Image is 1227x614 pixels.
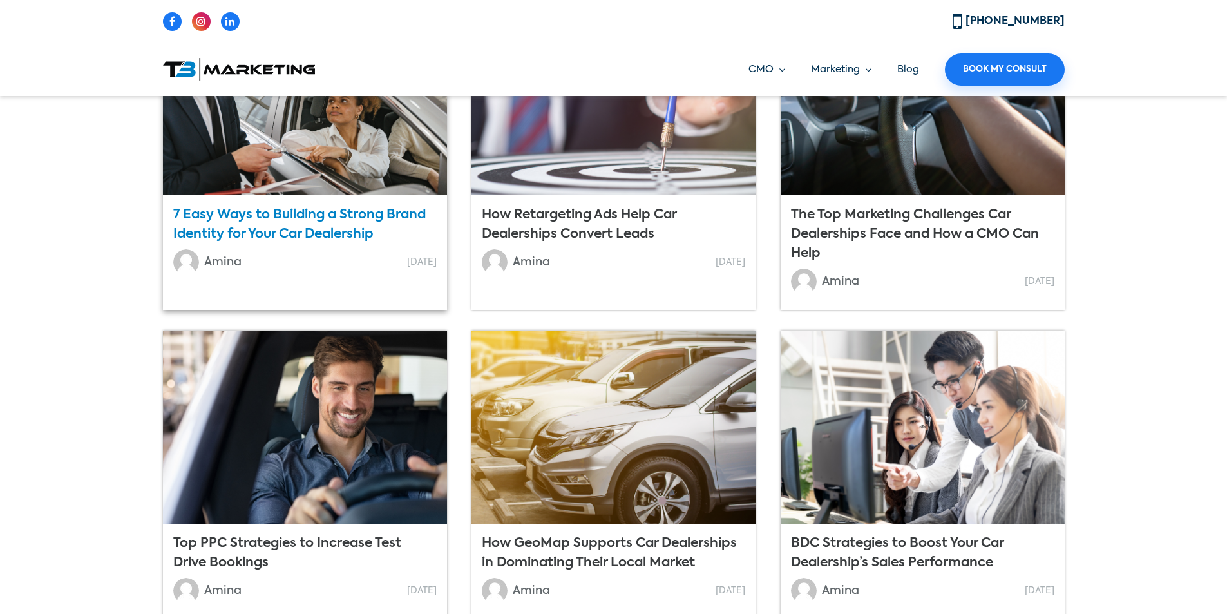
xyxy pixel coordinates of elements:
a: Amina [822,276,859,287]
a: 7 Easy Ways to Building a Strong Brand Identity for Your Car Dealership [173,209,426,241]
a: How GeoMap Supports Car Dealerships in Dominating Their Local Market [482,537,737,570]
a: Book My Consult [945,53,1065,86]
a: BDC Strategies to Boost Your Car Dealership’s Sales Performance [791,537,1003,570]
a: Amina [822,585,859,597]
img: T3 Marketing [163,58,315,81]
a: [DATE] [1025,277,1054,286]
a: [DATE] [716,586,745,595]
a: [DATE] [716,258,745,267]
a: How Retargeting Ads Help Car Dealerships Convert Leads [482,209,676,241]
a: Amina [204,585,242,597]
a: Amina [513,585,550,597]
a: [DATE] [1025,586,1054,595]
a: The Top Marketing Challenges Car Dealerships Face and How a CMO Can Help [791,209,1039,260]
a: [DATE] [407,586,437,595]
a: [PHONE_NUMBER] [953,16,1065,26]
a: Amina [513,256,550,268]
a: Blog [897,64,919,74]
a: CMO [748,62,785,77]
a: Amina [204,256,242,268]
a: Top PPC Strategies to Increase Test Drive Bookings [173,537,401,570]
a: Marketing [811,62,871,77]
a: [DATE] [407,258,437,267]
